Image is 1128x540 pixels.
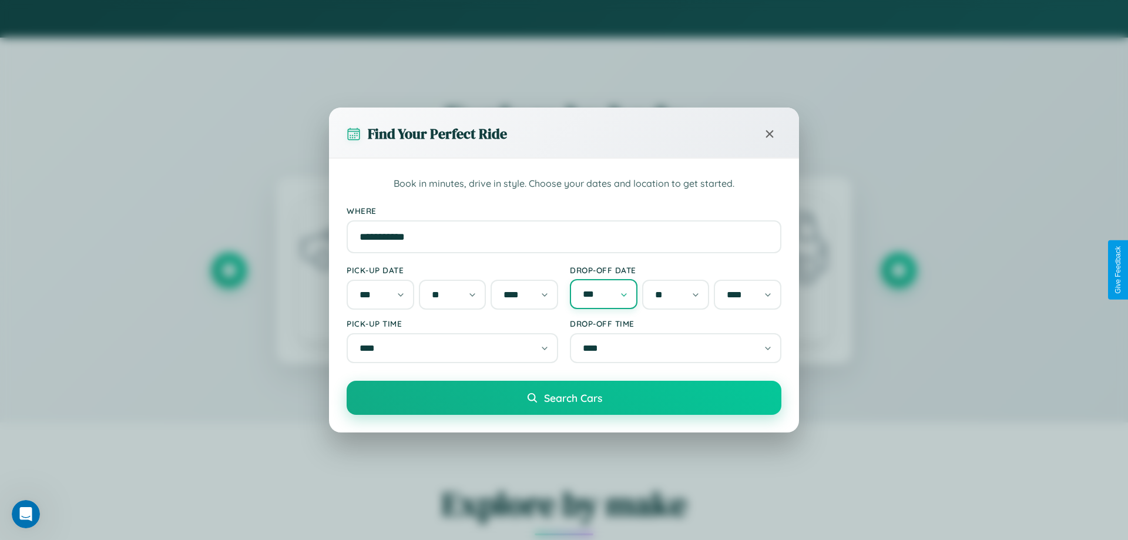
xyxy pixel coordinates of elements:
[347,265,558,275] label: Pick-up Date
[347,318,558,328] label: Pick-up Time
[347,206,781,216] label: Where
[544,391,602,404] span: Search Cars
[347,176,781,192] p: Book in minutes, drive in style. Choose your dates and location to get started.
[368,124,507,143] h3: Find Your Perfect Ride
[570,318,781,328] label: Drop-off Time
[347,381,781,415] button: Search Cars
[570,265,781,275] label: Drop-off Date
